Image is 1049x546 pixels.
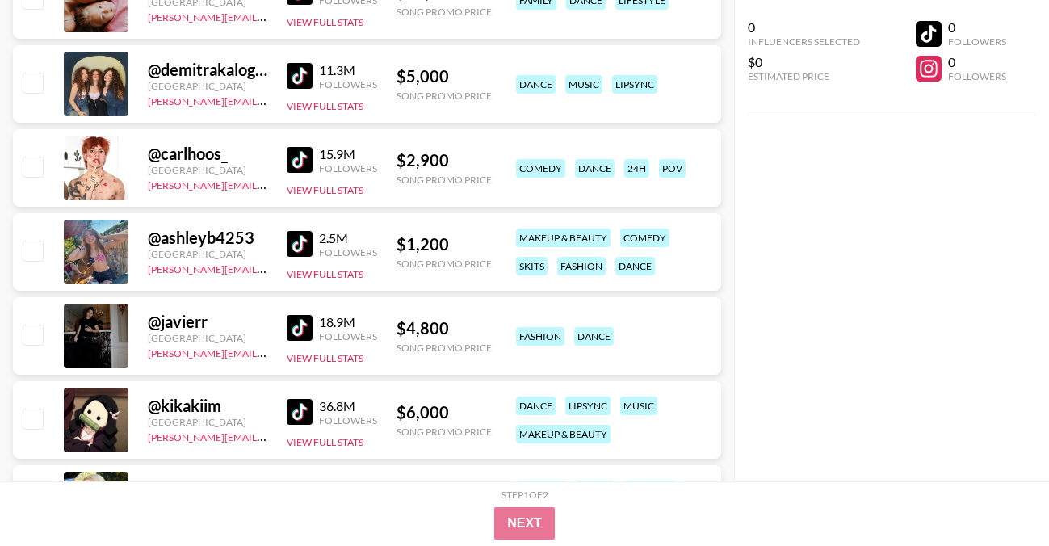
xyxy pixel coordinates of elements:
div: $ 6,000 [397,402,492,422]
div: Followers [319,246,377,258]
div: [GEOGRAPHIC_DATA] [148,80,267,92]
button: View Full Stats [287,16,363,28]
div: @ carlhoos_ [148,144,267,164]
div: Song Promo Price [397,258,492,270]
div: Followers [319,162,377,174]
a: [PERSON_NAME][EMAIL_ADDRESS][DOMAIN_NAME] [148,176,387,191]
img: TikTok [287,63,313,89]
div: lifestyle [624,481,678,499]
div: Song Promo Price [397,6,492,18]
div: Followers [319,78,377,90]
div: @ liltay [148,480,267,500]
div: Followers [319,330,377,342]
div: 24h [624,159,649,178]
img: TikTok [287,315,313,341]
div: Song Promo Price [397,342,492,354]
iframe: Drift Widget Chat Controller [968,465,1030,527]
div: 0 [948,54,1006,70]
div: [GEOGRAPHIC_DATA] [148,416,267,428]
a: [PERSON_NAME][EMAIL_ADDRESS][DOMAIN_NAME] [148,344,387,359]
div: Followers [948,70,1006,82]
div: pov [659,159,686,178]
div: 18.9M [319,314,377,330]
a: [PERSON_NAME][EMAIL_ADDRESS][DOMAIN_NAME] [148,92,387,107]
div: music [620,397,657,415]
div: comedy [516,481,565,499]
div: $0 [748,54,860,70]
a: [PERSON_NAME][EMAIL_ADDRESS][DOMAIN_NAME] [148,428,387,443]
button: Next [494,507,555,540]
div: Song Promo Price [397,90,492,102]
img: TikTok [287,231,313,257]
div: @ ashleyb4253 [148,228,267,248]
a: [PERSON_NAME][EMAIL_ADDRESS][DOMAIN_NAME] [148,260,387,275]
div: comedy [516,159,565,178]
button: View Full Stats [287,268,363,280]
div: 0 [948,19,1006,36]
div: $ 4,800 [397,318,492,338]
img: TikTok [287,399,313,425]
div: dance [516,75,556,94]
div: Step 1 of 2 [501,489,548,501]
button: View Full Stats [287,184,363,196]
button: View Full Stats [287,436,363,448]
div: Song Promo Price [397,426,492,438]
button: View Full Stats [287,352,363,364]
div: 15.9M [319,146,377,162]
div: [GEOGRAPHIC_DATA] [148,164,267,176]
button: View Full Stats [287,100,363,112]
div: dance [575,481,615,499]
div: [GEOGRAPHIC_DATA] [148,248,267,260]
div: Estimated Price [748,70,860,82]
div: dance [575,159,615,178]
div: [GEOGRAPHIC_DATA] [148,332,267,344]
div: music [565,75,602,94]
div: Influencers Selected [748,36,860,48]
div: $ 1,200 [397,234,492,254]
div: @ kikakiim [148,396,267,416]
a: [PERSON_NAME][EMAIL_ADDRESS][DOMAIN_NAME] [148,8,387,23]
div: 36.8M [319,398,377,414]
div: makeup & beauty [516,229,611,247]
div: dance [516,397,556,415]
div: @ demitrakalogeras [148,60,267,80]
div: Followers [948,36,1006,48]
div: $ 2,900 [397,150,492,170]
div: 2.5M [319,230,377,246]
div: comedy [620,229,669,247]
div: 0 [748,19,860,36]
div: $ 5,000 [397,66,492,86]
div: fashion [516,327,564,346]
div: lipsync [612,75,657,94]
img: TikTok [287,147,313,173]
div: @ javierr [148,312,267,332]
div: fashion [557,257,606,275]
div: skits [516,257,548,275]
div: lipsync [565,397,611,415]
div: dance [615,257,655,275]
div: Followers [319,414,377,426]
div: Song Promo Price [397,174,492,186]
div: 11.3M [319,62,377,78]
div: dance [574,327,614,346]
div: makeup & beauty [516,425,611,443]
